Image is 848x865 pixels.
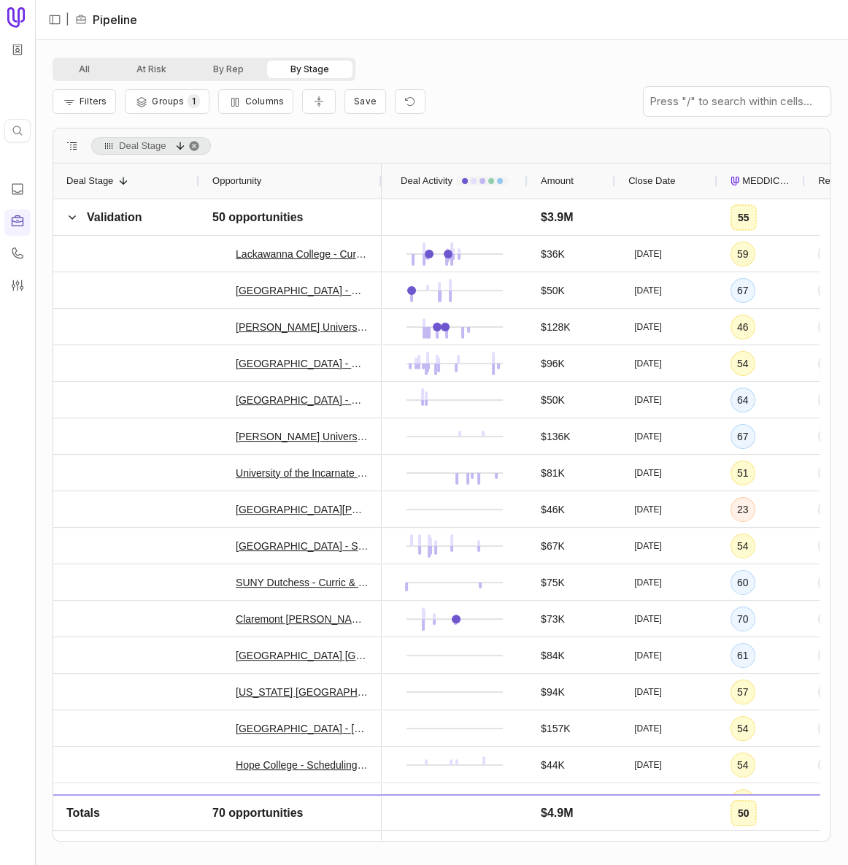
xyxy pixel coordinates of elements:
[87,211,142,223] span: Validation
[634,467,662,479] time: [DATE]
[236,574,369,591] a: SUNY Dutchess - Curric & Cat - 10.24
[737,282,749,299] div: 67
[236,501,369,518] a: [GEOGRAPHIC_DATA][PERSON_NAME] - Class and Events Scheduling - 9.24
[152,96,184,107] span: Groups
[628,172,675,190] span: Close Date
[634,394,662,406] time: [DATE]
[190,61,267,78] button: By Rep
[818,172,836,190] span: Rep
[236,355,369,372] a: [GEOGRAPHIC_DATA] - Class CDP FWM - 5.24
[634,504,662,515] time: [DATE]
[634,248,662,260] time: [DATE]
[541,647,565,664] div: $84K
[541,501,565,518] div: $46K
[541,720,570,737] div: $157K
[634,577,662,588] time: [DATE]
[302,89,336,115] button: Collapse all rows
[245,96,284,107] span: Columns
[541,793,565,810] div: $40K
[236,245,369,263] a: Lackawanna College - Curric & Cat - 11.23
[731,164,792,199] div: MEDDICC Score
[737,793,749,810] div: 43
[541,683,565,701] div: $94K
[541,756,565,774] div: $44K
[236,793,369,810] a: [PERSON_NAME] State University - Assessment
[236,464,369,482] a: University of the Incarnate Word - Academic Scheduling + CDP
[541,245,565,263] div: $36K
[737,501,749,518] div: 23
[55,61,113,78] button: All
[541,391,565,409] div: $50K
[541,464,565,482] div: $81K
[236,756,369,774] a: Hope College - Scheduling & CDP - 11.24
[737,647,749,664] div: 61
[541,172,574,190] span: Amount
[541,610,565,628] div: $73K
[236,829,369,847] a: University of Science and Arts of [US_STATE] - Class Scheduling + FWM + CDP - 11.24
[66,172,113,190] span: Deal Stage
[634,285,662,296] time: [DATE]
[66,11,69,28] span: |
[634,759,662,771] time: [DATE]
[344,89,386,114] button: Create a new saved view
[541,574,565,591] div: $75K
[236,282,369,299] a: [GEOGRAPHIC_DATA] - Curriculum & Catalog - 3.24
[541,282,565,299] div: $50K
[541,829,565,847] div: $87K
[634,321,662,333] time: [DATE]
[236,610,369,628] a: Claremont [PERSON_NAME][GEOGRAPHIC_DATA] - Academic Scheduling & FWM - 10.24
[737,829,749,847] div: 63
[634,431,662,442] time: [DATE]
[236,720,369,737] a: [GEOGRAPHIC_DATA] - [GEOGRAPHIC_DATA], Cat, Class, CDP + Assessment - 11.24
[212,209,303,226] div: 50 opportunities
[119,137,166,155] span: Deal Stage
[75,11,137,28] li: Pipeline
[742,172,792,190] span: MEDDICC Score
[236,683,369,701] a: [US_STATE] [GEOGRAPHIC_DATA] - Scheduling and CDP- 11.24
[634,650,662,661] time: [DATE]
[125,89,209,114] button: Group Pipeline
[7,39,28,61] button: Workspace
[737,720,749,737] div: 54
[236,647,369,664] a: [GEOGRAPHIC_DATA] [GEOGRAPHIC_DATA] - Class Scheduling + CDP - 11.24
[354,96,377,107] span: Save
[634,613,662,625] time: [DATE]
[395,89,425,115] button: Reset view
[737,245,749,263] div: 59
[91,137,211,155] div: Row Groups
[737,574,749,591] div: 60
[236,318,369,336] a: [PERSON_NAME] University - Curric & Cat - 3.24
[541,355,565,372] div: $96K
[737,318,749,336] div: 46
[218,89,293,114] button: Columns
[644,87,830,116] input: Press "/" to search within cells...
[541,318,570,336] div: $128K
[737,756,749,774] div: 54
[634,796,662,807] time: [DATE]
[541,537,565,555] div: $67K
[188,94,200,108] span: 1
[738,209,749,226] div: 55
[737,391,749,409] div: 64
[236,391,369,409] a: [GEOGRAPHIC_DATA] - Curriculum & Assessment - 8.24
[634,686,662,698] time: [DATE]
[634,723,662,734] time: [DATE]
[80,96,107,107] span: Filters
[44,9,66,31] button: Expand sidebar
[737,355,749,372] div: 54
[541,428,570,445] div: $136K
[737,683,749,701] div: 57
[236,537,369,555] a: [GEOGRAPHIC_DATA] - Scheduling & CDP - 10.24
[737,610,749,628] div: 70
[113,61,190,78] button: At Risk
[236,428,369,445] a: [PERSON_NAME] University - Class, CDP, FWM - 8.24
[53,89,116,114] button: Filter Pipeline
[541,209,573,226] div: $3.9M
[737,464,749,482] div: 51
[267,61,352,78] button: By Stage
[91,137,211,155] span: Deal Stage, descending. Press ENTER to sort. Press DELETE to remove
[634,540,662,552] time: [DATE]
[634,358,662,369] time: [DATE]
[401,172,452,190] span: Deal Activity
[212,172,261,190] span: Opportunity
